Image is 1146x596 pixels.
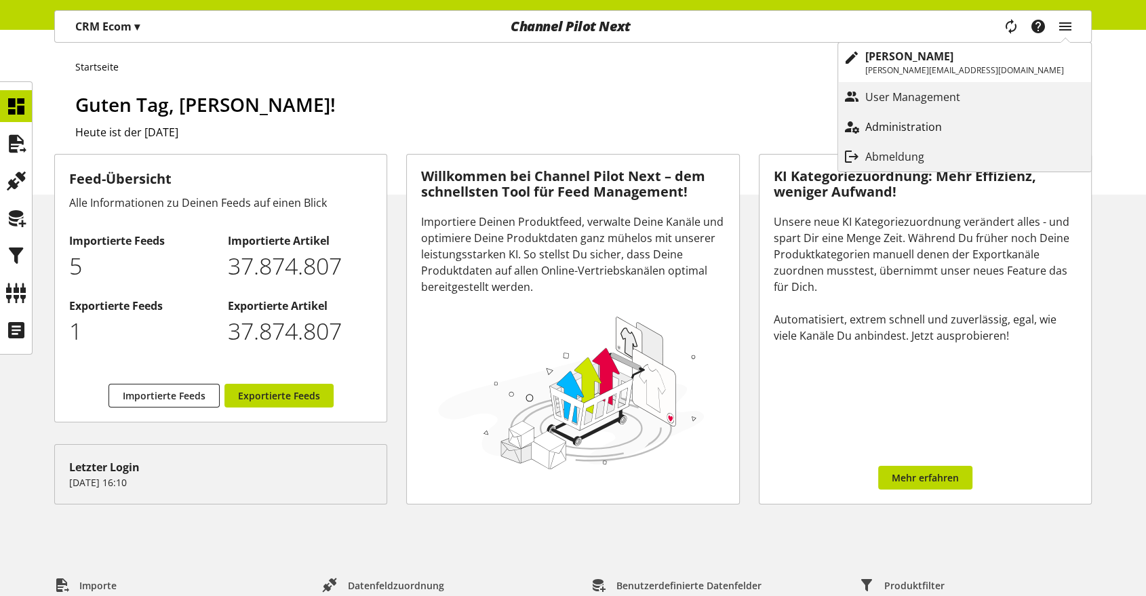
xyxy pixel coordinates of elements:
img: 78e1b9dcff1e8392d83655fcfc870417.svg [435,312,707,473]
span: Produktfilter [884,578,945,593]
div: Letzter Login [69,459,372,475]
a: Importierte Feeds [108,384,220,408]
h2: Exportierte Feeds [69,298,214,314]
a: [PERSON_NAME][PERSON_NAME][EMAIL_ADDRESS][DOMAIN_NAME] [838,43,1091,82]
span: Guten Tag, [PERSON_NAME]! [75,92,336,117]
p: CRM Ecom [75,18,140,35]
h3: Willkommen bei Channel Pilot Next – dem schnellsten Tool für Feed Management! [421,169,724,199]
p: Administration [865,119,969,135]
span: Mehr erfahren [892,471,959,485]
span: Exportierte Feeds [238,389,320,403]
h2: Importierte Artikel [228,233,372,249]
p: Abmeldung [865,148,951,165]
span: Importierte Feeds [123,389,205,403]
p: User Management [865,89,987,105]
b: [PERSON_NAME] [865,49,953,64]
span: ▾ [134,19,140,34]
h2: Importierte Feeds [69,233,214,249]
div: Alle Informationen zu Deinen Feeds auf einen Blick [69,195,372,211]
span: Datenfeldzuordnung [348,578,444,593]
h2: Exportierte Artikel [228,298,372,314]
p: [DATE] 16:10 [69,475,372,490]
span: Importe [79,578,117,593]
a: Administration [838,115,1091,139]
h3: KI Kategoriezuordnung: Mehr Effizienz, weniger Aufwand! [774,169,1077,199]
span: Benutzerdefinierte Datenfelder [616,578,762,593]
a: Mehr erfahren [878,466,972,490]
p: 37874807 [228,314,372,349]
h3: Feed-Übersicht [69,169,372,189]
p: 1 [69,314,214,349]
div: Importiere Deinen Produktfeed, verwalte Deine Kanäle und optimiere Deine Produktdaten ganz mühelo... [421,214,724,295]
a: User Management [838,85,1091,109]
a: Exportierte Feeds [224,384,334,408]
p: [PERSON_NAME][EMAIL_ADDRESS][DOMAIN_NAME] [865,64,1064,77]
p: 5 [69,249,214,283]
h2: Heute ist der [DATE] [75,124,1092,140]
nav: main navigation [54,10,1092,43]
p: 37874807 [228,249,372,283]
div: Unsere neue KI Kategoriezuordnung verändert alles - und spart Dir eine Menge Zeit. Während Du frü... [774,214,1077,344]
